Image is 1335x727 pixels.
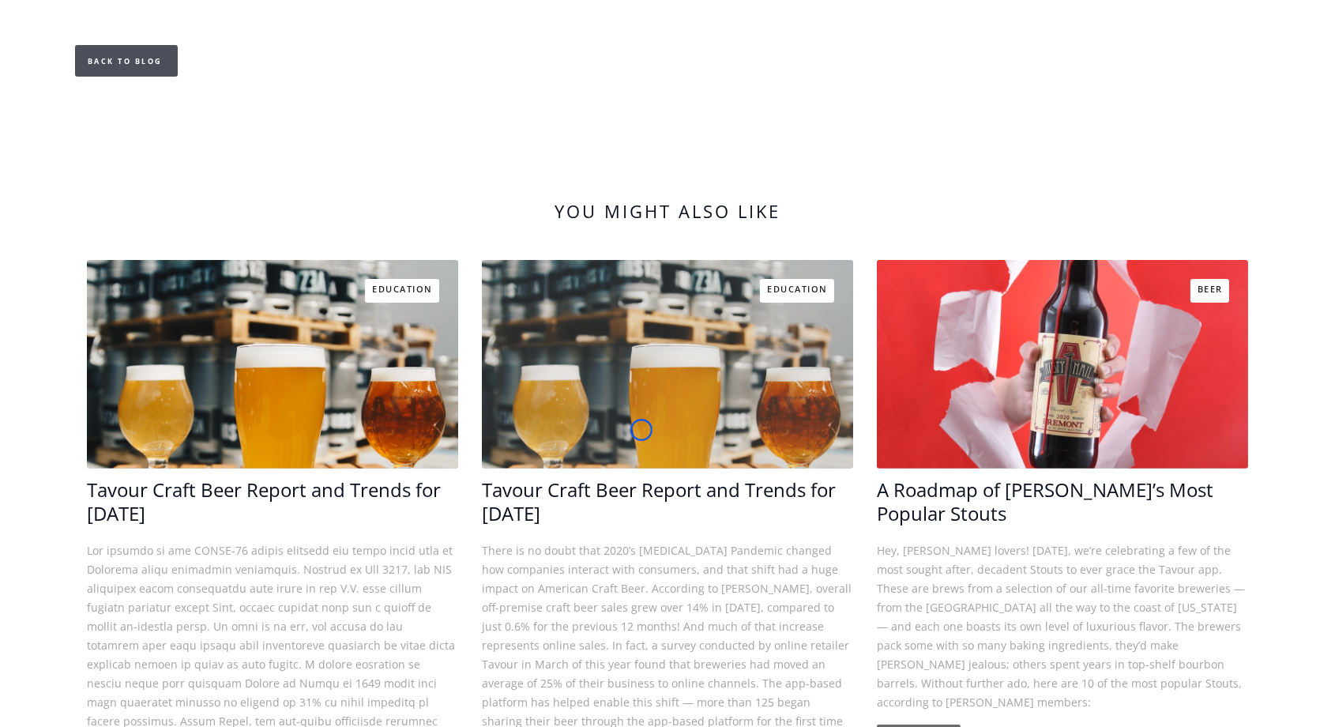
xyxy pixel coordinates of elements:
a: Back to Blog [75,45,178,77]
a: Education [760,279,834,303]
a: A Roadmap of [PERSON_NAME]’s Most Popular Stouts [877,478,1248,525]
p: Hey, [PERSON_NAME] lovers! [DATE], we’re celebrating a few of the most sought after, decadent Sto... [877,541,1248,712]
a: Education [365,279,439,303]
a: Beer [1190,279,1229,303]
iframe: X Post Button [75,6,126,23]
a: Tavour Craft Beer Report and Trends for [DATE] [482,478,853,525]
h4: You Might Also Like [442,200,893,222]
a: Tavour Craft Beer Report and Trends for [DATE] [87,478,458,525]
